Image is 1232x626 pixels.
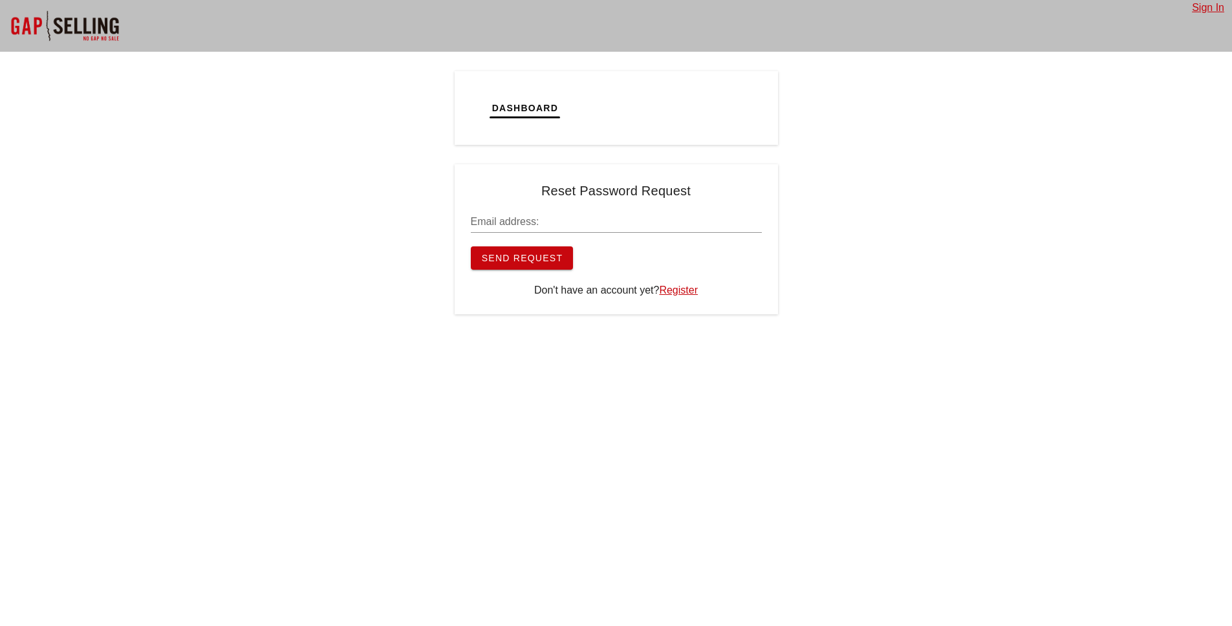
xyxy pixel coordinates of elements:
[645,103,703,113] span: Calendar
[1192,2,1224,13] a: Sign In
[481,253,563,263] span: Send Request
[492,103,559,113] span: Dashboard
[713,87,769,129] button: Tasks
[471,246,574,270] button: Send Request
[471,283,762,298] div: Don't have an account yet?
[634,87,713,129] button: Calendar
[477,94,488,120] img: logo.png
[579,103,624,113] span: Tickets
[659,285,698,296] a: Register
[471,180,762,201] h4: Reset Password Request
[724,103,759,113] span: Tasks
[568,87,634,129] button: Tickets
[481,87,569,129] button: Dashboard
